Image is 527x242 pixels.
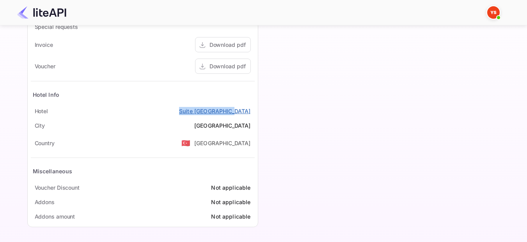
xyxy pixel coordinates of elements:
div: Voucher Discount [35,183,80,192]
div: [GEOGRAPHIC_DATA] [194,139,251,147]
img: Yandex Support [487,6,500,19]
div: Not applicable [211,183,250,192]
div: Not applicable [211,212,250,221]
div: [GEOGRAPHIC_DATA] [194,121,251,130]
div: Addons amount [35,212,75,221]
img: LiteAPI Logo [17,6,66,19]
div: Special requests [35,23,78,31]
div: Country [35,139,55,147]
span: United States [181,136,190,150]
div: Invoice [35,41,53,49]
div: Not applicable [211,198,250,206]
a: Suite [GEOGRAPHIC_DATA] [179,107,250,115]
div: Miscellaneous [33,167,73,175]
div: Download pdf [209,62,246,70]
div: Addons [35,198,55,206]
div: Hotel [35,107,48,115]
div: City [35,121,45,130]
div: Voucher [35,62,55,70]
div: Download pdf [209,41,246,49]
div: Hotel Info [33,91,60,99]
